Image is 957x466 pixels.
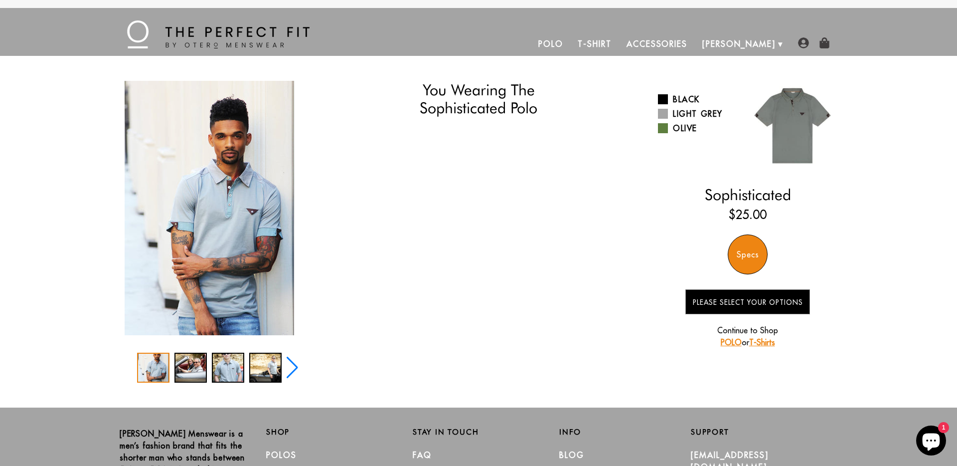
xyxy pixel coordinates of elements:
a: POLO [721,337,742,347]
inbox-online-store-chat: Shopify online store chat [913,426,949,458]
h2: Sophisticated [658,186,837,204]
h2: Stay in Touch [413,428,544,437]
a: T-Shirt [570,32,619,56]
a: Polo [531,32,571,56]
a: Blog [559,450,584,460]
h2: Support [691,428,837,437]
img: user-account-icon.png [798,37,809,48]
div: 4 / 5 [249,353,282,383]
a: Accessories [619,32,695,56]
h2: Shop [266,428,398,437]
h2: Info [559,428,691,437]
div: 2 / 5 [174,353,207,383]
img: IMG_2199_copy_1024x1024_2x_34cf31a3-1c15-4c6a-b1e7-ad3436316d68_340x.jpg [125,81,294,335]
img: shopping-bag-icon.png [819,37,830,48]
div: 1 / 5 [120,81,299,335]
a: Light Grey [658,108,740,120]
span: Please Select Your Options [693,298,803,307]
img: The Perfect Fit - by Otero Menswear - Logo [127,20,310,48]
div: Next slide [286,357,299,379]
a: T-Shirts [749,337,775,347]
a: Black [658,93,740,105]
div: 1 / 5 [137,353,169,383]
a: [PERSON_NAME] [695,32,783,56]
a: Olive [658,122,740,134]
h1: You Wearing The Sophisticated Polo [360,81,597,117]
ins: $25.00 [729,206,767,224]
button: Please Select Your Options [685,289,810,314]
div: Specs [728,234,768,274]
img: 018.jpg [748,81,837,171]
a: FAQ [413,450,432,460]
div: 3 / 5 [212,353,244,383]
a: Polos [266,450,297,460]
p: Continue to Shop or [685,324,810,348]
